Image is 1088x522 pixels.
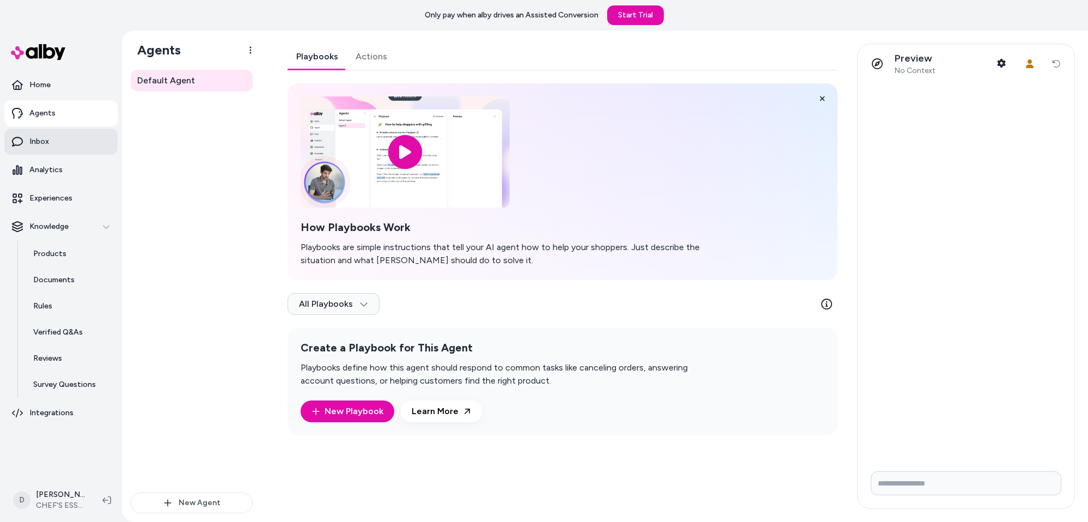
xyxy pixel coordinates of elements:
[347,44,396,70] a: Actions
[29,221,69,232] p: Knowledge
[36,489,85,500] p: [PERSON_NAME]
[4,185,118,211] a: Experiences
[29,136,49,147] p: Inbox
[4,129,118,155] a: Inbox
[13,491,30,509] span: D
[301,361,719,387] p: Playbooks define how this agent should respond to common tasks like canceling orders, answering a...
[4,157,118,183] a: Analytics
[22,345,118,372] a: Reviews
[288,293,380,315] button: All Playbooks
[33,379,96,390] p: Survey Questions
[33,301,52,312] p: Rules
[895,52,936,65] p: Preview
[22,267,118,293] a: Documents
[288,44,347,70] a: Playbooks
[11,44,65,60] img: alby Logo
[29,165,63,175] p: Analytics
[4,100,118,126] a: Agents
[4,400,118,426] a: Integrations
[4,214,118,240] button: Knowledge
[607,5,664,25] a: Start Trial
[22,319,118,345] a: Verified Q&As
[301,241,719,267] p: Playbooks are simple instructions that tell your AI agent how to help your shoppers. Just describ...
[29,80,51,90] p: Home
[137,74,195,87] span: Default Agent
[22,372,118,398] a: Survey Questions
[299,299,368,309] span: All Playbooks
[29,408,74,418] p: Integrations
[33,353,62,364] p: Reviews
[33,327,83,338] p: Verified Q&As
[425,10,598,21] p: Only pay when alby drives an Assisted Conversion
[401,400,482,422] a: Learn More
[129,42,181,58] h1: Agents
[871,471,1061,495] input: Write your prompt here
[131,493,253,513] button: New Agent
[7,483,94,518] button: D[PERSON_NAME]CHEF'S ESSENTIALS
[29,108,56,119] p: Agents
[301,400,394,422] button: New Playbook
[131,70,253,92] a: Default Agent
[4,72,118,98] a: Home
[311,405,383,418] a: New Playbook
[22,241,118,267] a: Products
[895,66,936,76] span: No Context
[33,248,66,259] p: Products
[36,500,85,511] span: CHEF'S ESSENTIALS
[29,193,72,204] p: Experiences
[22,293,118,319] a: Rules
[301,341,719,355] h2: Create a Playbook for This Agent
[301,221,719,234] h2: How Playbooks Work
[33,275,75,286] p: Documents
